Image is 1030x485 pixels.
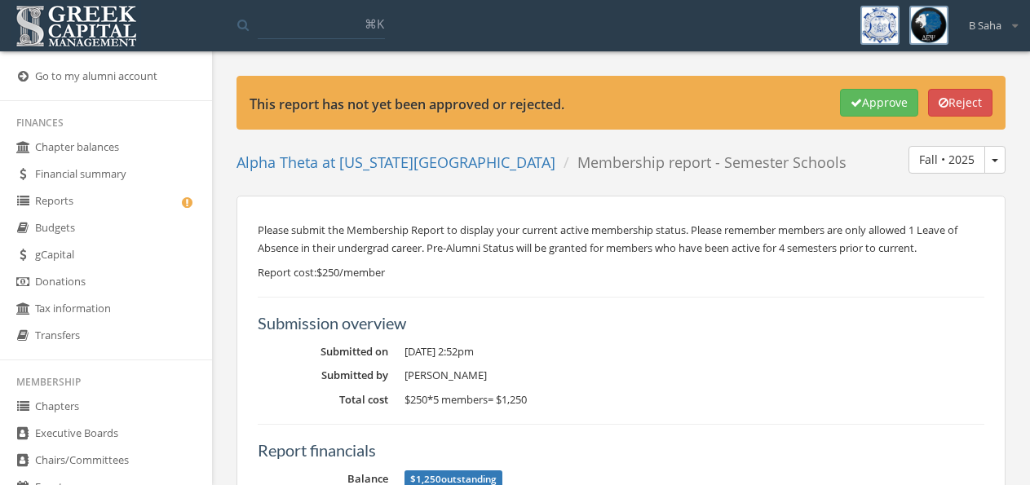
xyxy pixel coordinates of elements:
button: Reject [928,89,992,117]
span: Report cost: $250/member [258,265,385,280]
span: B Saha [969,18,1001,33]
a: Alpha Theta at [US_STATE][GEOGRAPHIC_DATA] [237,152,555,172]
dt: Submitted by [258,368,388,383]
span: $250 [404,392,427,407]
strong: This report has not yet been approved or rejected. [250,95,564,113]
span: $1,250 [410,472,441,485]
span: [DATE] 2:52pm [404,344,474,359]
span: = [488,392,493,407]
dt: Total cost [258,392,388,408]
p: Please submit the Membership Report to display your current active membership status. Please reme... [258,221,984,257]
button: Fall • 2025 [984,146,1006,174]
dt: Submitted on [258,344,388,359]
span: ⌘K [365,15,384,32]
button: Fall • 2025 [908,146,985,174]
span: 5 members [433,392,488,407]
span: $1,250 [496,392,527,407]
h5: Submission overview [258,314,984,332]
h5: Report financials [258,441,984,459]
li: Membership report - Semester Schools [555,152,847,174]
span: [PERSON_NAME] [404,368,487,382]
div: B Saha [958,6,1018,33]
button: Approve [840,89,918,117]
